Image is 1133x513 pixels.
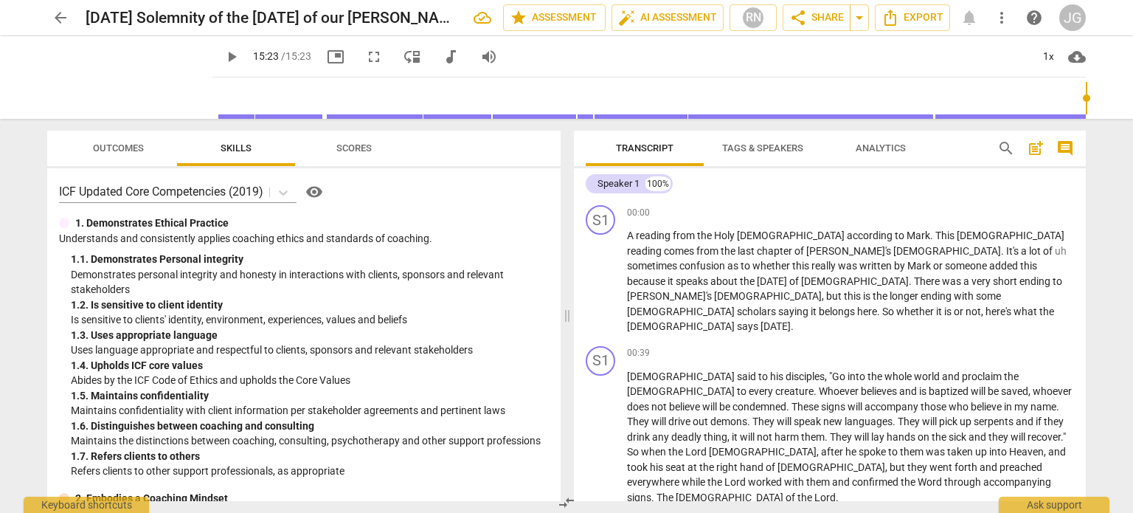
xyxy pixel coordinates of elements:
span: will [922,416,939,427]
span: be [988,385,1001,397]
span: [DEMOGRAPHIC_DATA] [737,230,847,241]
span: to [895,230,907,241]
span: Skills [221,142,252,154]
span: it [936,306,944,317]
p: Maintains confidentiality with client information per stakeholder agreements and pertinent laws [71,403,549,419]
span: be [719,401,732,413]
span: the [873,290,890,302]
span: everywhere [627,476,682,488]
span: , [885,461,890,473]
span: they [907,461,929,473]
span: They [830,431,854,443]
span: and [969,431,988,443]
span: to [888,446,900,458]
span: It's [1006,245,1021,257]
span: thing [704,431,727,443]
span: . [877,306,882,317]
span: because [627,275,668,287]
span: will [777,416,794,427]
span: spoke [859,446,888,458]
span: [DEMOGRAPHIC_DATA] [801,275,909,287]
span: forth [954,461,980,473]
span: of [794,245,806,257]
span: his [770,371,786,382]
span: a [1021,245,1029,257]
span: to [758,371,770,382]
span: the [932,431,949,443]
span: the [1039,306,1054,317]
span: not [966,306,981,317]
span: is [944,306,954,317]
span: who [949,401,971,413]
span: about [710,275,740,287]
span: says [737,320,760,332]
span: seat [665,461,687,473]
span: accompany [865,401,921,413]
div: 1. 2. Is sensitive to client identity [71,297,549,313]
span: those [921,401,949,413]
p: Maintains the distinctions between coaching, consulting, psychotherapy and other support professions [71,433,549,449]
span: [DEMOGRAPHIC_DATA] [714,290,822,302]
span: they [1044,416,1064,427]
span: this [1020,260,1037,272]
span: more_vert [993,9,1011,27]
span: [DEMOGRAPHIC_DATA] [893,245,1001,257]
span: preached [999,461,1042,473]
span: to [737,385,749,397]
span: will [848,401,865,413]
span: added [989,260,1020,272]
span: They [627,416,651,427]
span: the [1004,371,1019,382]
span: and [1048,446,1066,458]
span: is [863,290,873,302]
span: at [687,461,699,473]
span: [DEMOGRAPHIC_DATA] [709,446,817,458]
span: in [1004,401,1014,413]
span: really [811,260,838,272]
span: , [981,306,985,317]
span: serpents [974,416,1016,427]
span: the [867,371,884,382]
button: Fullscreen [361,44,387,70]
span: [DEMOGRAPHIC_DATA] [627,385,737,397]
span: here [857,306,877,317]
span: short [993,275,1019,287]
span: new [823,416,845,427]
span: by [894,260,907,272]
span: picture_in_picture [327,48,344,66]
span: . [786,401,791,413]
span: arrow_drop_down [850,9,868,27]
span: Assessment [510,9,599,27]
p: Uses language appropriate and respectful to clients, sponsors and relevant stakeholders [71,342,549,358]
span: signs [821,401,848,413]
span: Filler word [1055,245,1067,257]
span: Analytics [856,142,906,154]
span: the [668,446,685,458]
span: search [997,140,1015,157]
span: believes [861,385,899,397]
button: Volume [476,44,502,70]
span: not [757,431,775,443]
span: out [693,416,710,427]
span: my [1014,401,1030,413]
span: 00:00 [627,207,650,219]
span: was [838,260,859,272]
span: Lord [724,476,748,488]
span: was [926,446,947,458]
span: visibility [305,183,323,201]
span: They [898,416,922,427]
span: right [716,461,740,473]
span: [DEMOGRAPHIC_DATA] [777,461,885,473]
a: Help [1021,4,1047,31]
span: believe [971,401,1004,413]
span: [PERSON_NAME]'s [806,245,893,257]
span: play_arrow [223,48,240,66]
span: This [935,230,957,241]
span: . [930,230,935,241]
span: and [899,385,919,397]
button: Add summary [1024,137,1047,160]
div: 1. 3. Uses appropriate language [71,328,549,343]
span: "Go [829,371,848,382]
span: not [651,401,669,413]
span: will [740,431,757,443]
